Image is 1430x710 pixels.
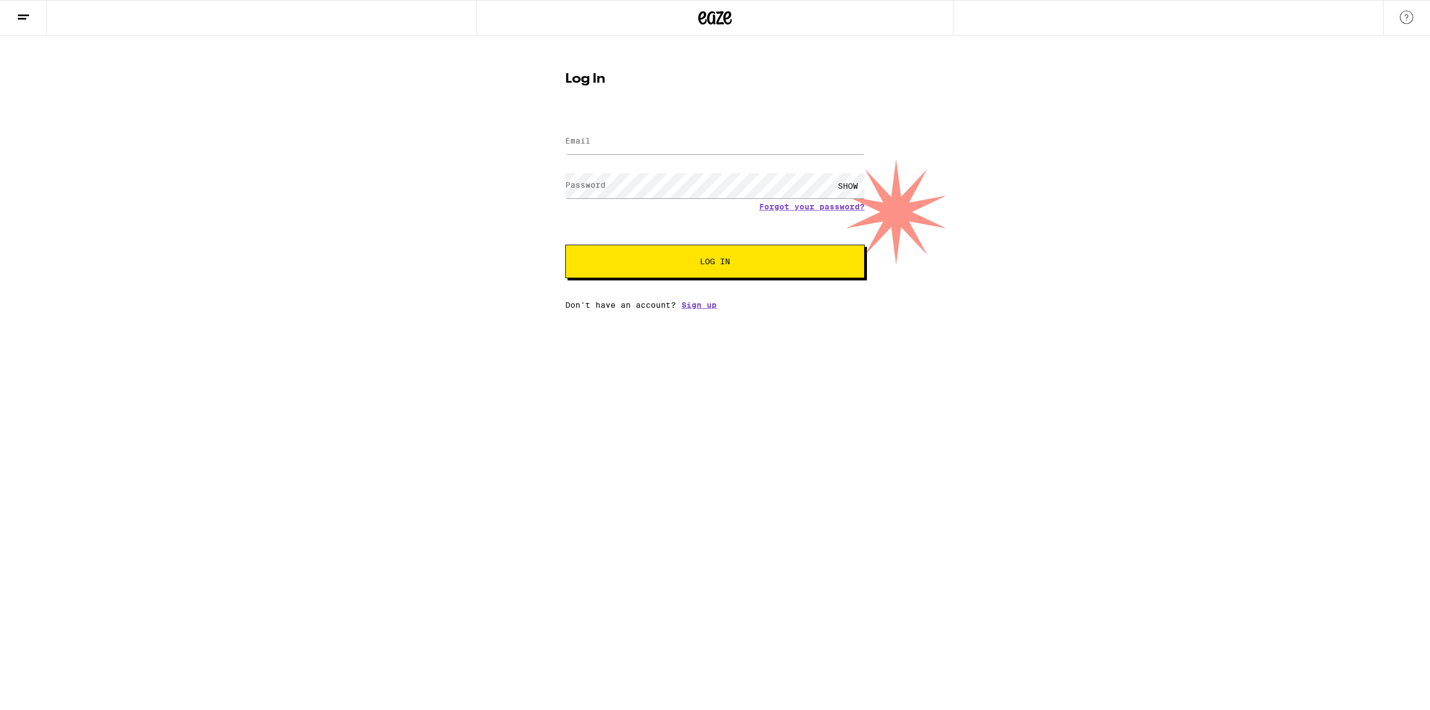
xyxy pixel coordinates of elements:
[565,180,606,189] label: Password
[831,173,865,198] div: SHOW
[681,301,717,309] a: Sign up
[565,129,865,154] input: Email
[565,245,865,278] button: Log In
[759,202,865,211] a: Forgot your password?
[7,8,80,17] span: Hi. Need any help?
[565,301,865,309] div: Don't have an account?
[565,136,590,145] label: Email
[700,258,730,265] span: Log In
[565,73,865,86] h1: Log In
